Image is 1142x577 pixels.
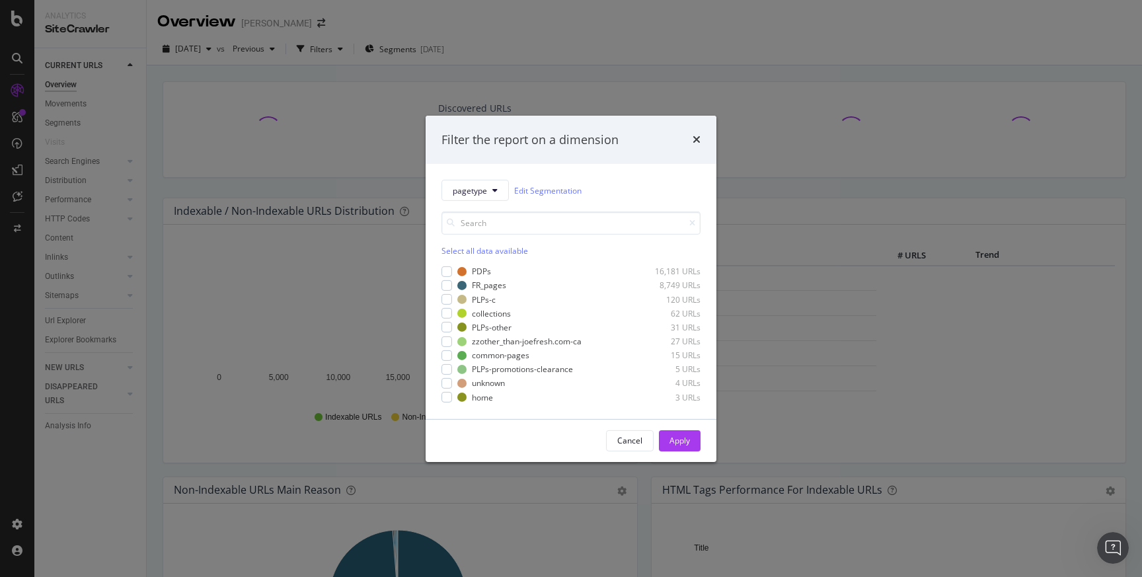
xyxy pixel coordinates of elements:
[636,364,701,375] div: 5 URLs
[606,430,654,451] button: Cancel
[693,131,701,148] div: times
[636,294,701,305] div: 120 URLs
[1097,532,1129,564] iframe: Intercom live chat
[472,336,582,347] div: zzother_than-joefresh.com-ca
[472,294,496,305] div: PLPs-c
[636,350,701,361] div: 15 URLs
[636,266,701,277] div: 16,181 URLs
[472,364,573,375] div: PLPs-promotions-clearance
[617,435,642,446] div: Cancel
[441,131,619,148] div: Filter the report on a dimension
[453,185,487,196] span: pagetype
[636,377,701,389] div: 4 URLs
[472,280,506,291] div: FR_pages
[636,336,701,347] div: 27 URLs
[636,308,701,319] div: 62 URLs
[441,180,509,201] button: pagetype
[514,184,582,198] a: Edit Segmentation
[636,280,701,291] div: 8,749 URLs
[472,377,505,389] div: unknown
[636,391,701,403] div: 3 URLs
[636,322,701,333] div: 31 URLs
[441,212,701,235] input: Search
[472,308,511,319] div: collections
[472,391,493,403] div: home
[659,430,701,451] button: Apply
[441,245,701,256] div: Select all data available
[472,322,512,333] div: PLPs-other
[472,266,491,277] div: PDPs
[472,350,529,361] div: common-pages
[426,115,716,461] div: modal
[669,435,690,446] div: Apply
